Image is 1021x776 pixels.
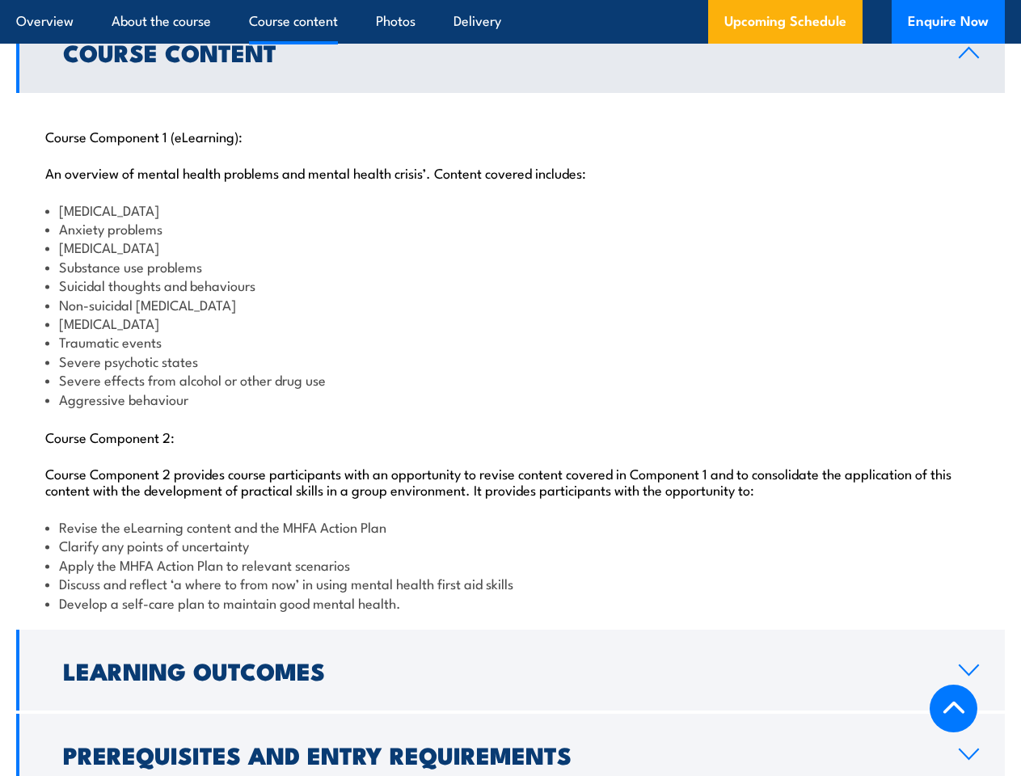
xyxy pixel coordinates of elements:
[45,574,976,593] li: Discuss and reflect ‘a where to from now’ in using mental health first aid skills
[45,219,976,238] li: Anxiety problems
[45,164,976,180] p: An overview of mental health problems and mental health crisis’. Content covered includes:
[45,536,976,555] li: Clarify any points of uncertainty
[63,744,933,765] h2: Prerequisites and Entry Requirements
[16,630,1005,711] a: Learning Outcomes
[45,276,976,294] li: Suicidal thoughts and behaviours
[45,370,976,389] li: Severe effects from alcohol or other drug use
[63,41,933,62] h2: Course Content
[45,332,976,351] li: Traumatic events
[45,428,976,445] p: Course Component 2:
[63,660,933,681] h2: Learning Outcomes
[45,314,976,332] li: [MEDICAL_DATA]
[45,200,976,219] li: [MEDICAL_DATA]
[45,465,976,497] p: Course Component 2 provides course participants with an opportunity to revise content covered in ...
[45,390,976,408] li: Aggressive behaviour
[16,12,1005,93] a: Course Content
[45,517,976,536] li: Revise the eLearning content and the MHFA Action Plan
[45,238,976,256] li: [MEDICAL_DATA]
[45,128,976,144] p: Course Component 1 (eLearning):
[45,593,976,612] li: Develop a self-care plan to maintain good mental health.
[45,555,976,574] li: Apply the MHFA Action Plan to relevant scenarios
[45,295,976,314] li: Non-suicidal [MEDICAL_DATA]
[45,257,976,276] li: Substance use problems
[45,352,976,370] li: Severe psychotic states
